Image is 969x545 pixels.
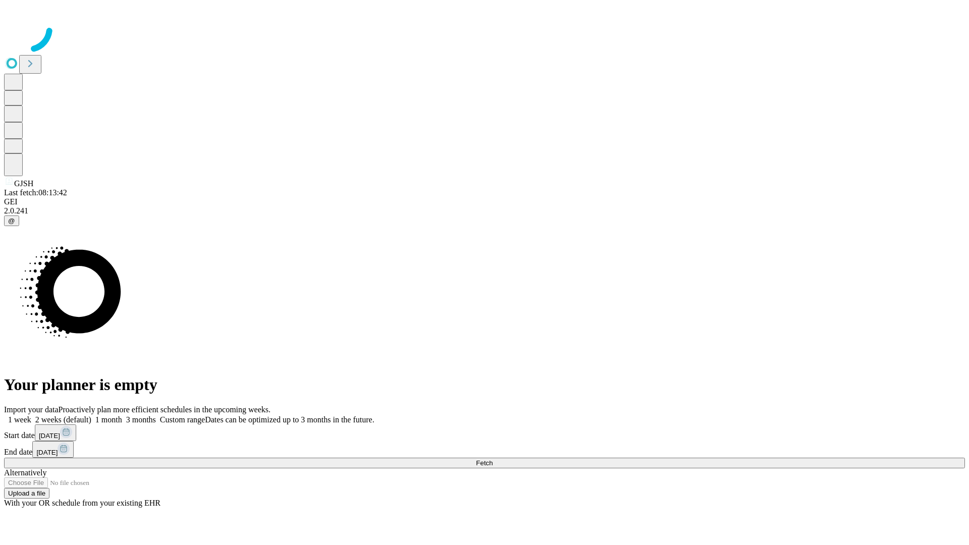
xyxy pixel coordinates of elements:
[8,217,15,225] span: @
[4,375,965,394] h1: Your planner is empty
[4,499,160,507] span: With your OR schedule from your existing EHR
[160,415,205,424] span: Custom range
[32,441,74,458] button: [DATE]
[4,468,46,477] span: Alternatively
[35,415,91,424] span: 2 weeks (default)
[4,405,59,414] span: Import your data
[4,206,965,215] div: 2.0.241
[39,432,60,440] span: [DATE]
[4,458,965,468] button: Fetch
[4,215,19,226] button: @
[4,188,67,197] span: Last fetch: 08:13:42
[476,459,493,467] span: Fetch
[4,488,49,499] button: Upload a file
[35,424,76,441] button: [DATE]
[59,405,271,414] span: Proactively plan more efficient schedules in the upcoming weeks.
[4,197,965,206] div: GEI
[4,441,965,458] div: End date
[36,449,58,456] span: [DATE]
[4,424,965,441] div: Start date
[126,415,156,424] span: 3 months
[95,415,122,424] span: 1 month
[14,179,33,188] span: GJSH
[205,415,374,424] span: Dates can be optimized up to 3 months in the future.
[8,415,31,424] span: 1 week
